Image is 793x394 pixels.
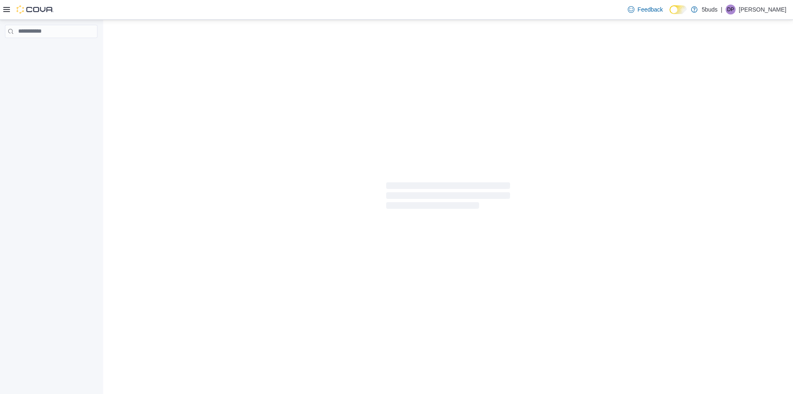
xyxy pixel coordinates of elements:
[727,5,734,14] span: DP
[670,5,687,14] input: Dark Mode
[386,184,510,210] span: Loading
[702,5,717,14] p: 5buds
[5,40,97,60] nav: Complex example
[739,5,786,14] p: [PERSON_NAME]
[721,5,722,14] p: |
[638,5,663,14] span: Feedback
[726,5,736,14] div: Dustin Pilon
[17,5,54,14] img: Cova
[624,1,666,18] a: Feedback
